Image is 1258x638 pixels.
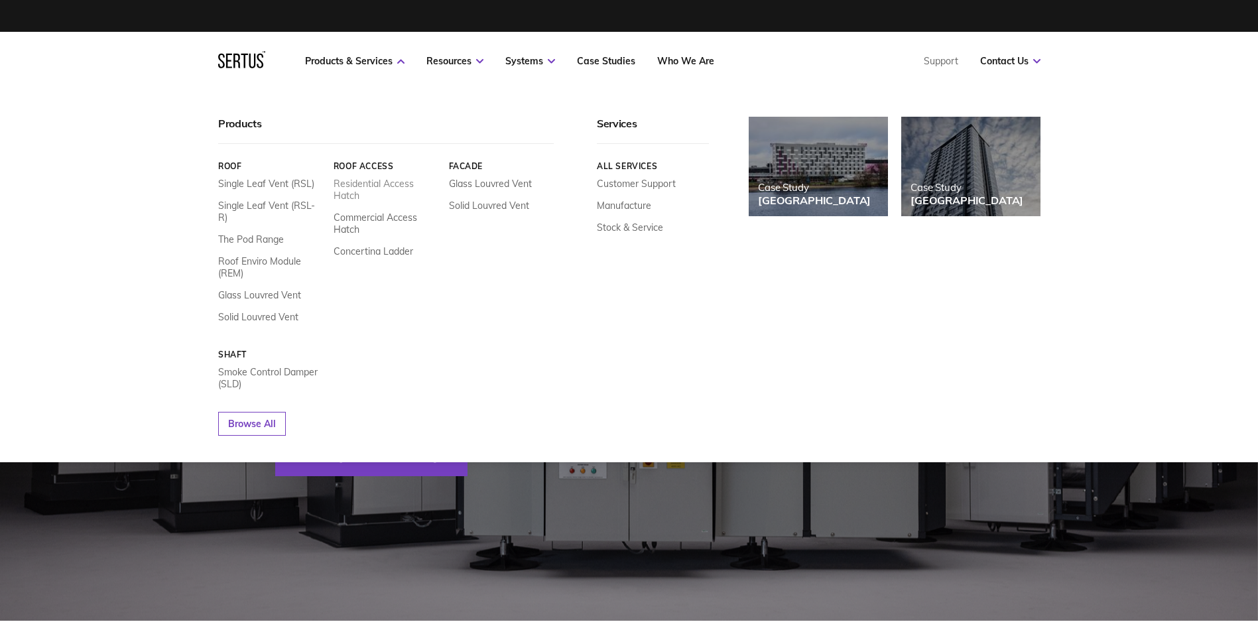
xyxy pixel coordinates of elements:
a: Single Leaf Vent (RSL) [218,178,314,190]
a: Roof Enviro Module (REM) [218,255,324,279]
a: Who We Are [657,55,714,67]
a: Glass Louvred Vent [218,289,301,301]
a: Case Study[GEOGRAPHIC_DATA] [749,117,888,216]
div: [GEOGRAPHIC_DATA] [911,194,1023,207]
div: [GEOGRAPHIC_DATA] [758,194,871,207]
div: Products [218,117,554,144]
iframe: Chat Widget [1019,484,1258,638]
a: Concertina Ladder [333,245,412,257]
a: Manufacture [597,200,651,212]
a: Residential Access Hatch [333,178,438,202]
div: Services [597,117,709,144]
a: Support [924,55,958,67]
a: Single Leaf Vent (RSL-R) [218,200,324,223]
a: Shaft [218,350,324,359]
a: Smoke Control Damper (SLD) [218,366,324,390]
a: Contact Us [980,55,1040,67]
a: Browse All [218,412,286,436]
a: Stock & Service [597,222,663,233]
a: Facade [448,161,554,171]
a: Products & Services [305,55,405,67]
a: Solid Louvred Vent [218,311,298,323]
a: Case Study[GEOGRAPHIC_DATA] [901,117,1040,216]
div: Case Study [758,181,871,194]
a: Systems [505,55,555,67]
a: Solid Louvred Vent [448,200,529,212]
a: The Pod Range [218,233,284,245]
a: All services [597,161,709,171]
a: Commercial Access Hatch [333,212,438,235]
a: Customer Support [597,178,676,190]
div: Case Study [911,181,1023,194]
a: Roof [218,161,324,171]
a: Roof Access [333,161,438,171]
a: Resources [426,55,483,67]
a: Glass Louvred Vent [448,178,531,190]
a: Case Studies [577,55,635,67]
